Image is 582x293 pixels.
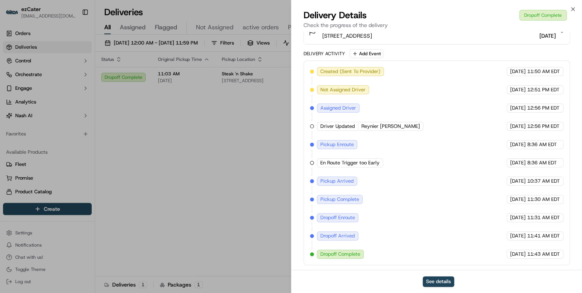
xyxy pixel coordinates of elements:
span: Pickup Arrived [320,178,354,185]
img: 1736555255976-a54dd68f-1ca7-489b-9aae-adbdc363a1c4 [8,73,21,86]
span: [STREET_ADDRESS] [322,32,372,40]
span: 10:37 AM EDT [527,178,560,185]
span: [DATE] [510,123,526,130]
span: Reynier [PERSON_NAME] [361,123,420,130]
img: Nash [8,8,23,23]
span: Assigned Driver [320,105,356,111]
span: [DATE] [510,141,526,148]
span: 8:36 AM EDT [527,141,557,148]
a: 📗Knowledge Base [5,107,61,121]
p: Check the progress of the delivery [304,21,570,29]
span: [DATE] [510,232,526,239]
span: Dropoff Complete [320,251,360,258]
span: En Route Trigger too Early [320,159,380,166]
button: [STREET_ADDRESS][DATE] [304,20,569,44]
span: Dropoff Arrived [320,232,355,239]
span: Dropoff Enroute [320,214,355,221]
span: [DATE] [510,196,526,203]
span: Created (Sent To Provider) [320,68,380,75]
div: 📗 [8,111,14,117]
span: 11:41 AM EDT [527,232,560,239]
span: Not Assigned Driver [320,86,366,93]
span: Pickup Complete [320,196,359,203]
span: 8:36 AM EDT [527,159,557,166]
span: 11:43 AM EDT [527,251,560,258]
span: Driver Updated [320,123,355,130]
span: 12:51 PM EDT [527,86,560,93]
button: Start new chat [129,75,138,84]
input: Got a question? Start typing here... [20,49,137,57]
span: 11:50 AM EDT [527,68,560,75]
span: [DATE] [510,214,526,221]
span: API Documentation [72,110,122,118]
div: We're available if you need us! [26,80,96,86]
span: [DATE] [531,32,556,40]
span: 11:31 AM EDT [527,214,560,221]
span: Pylon [76,129,92,135]
a: Powered byPylon [54,129,92,135]
div: Start new chat [26,73,125,80]
span: Knowledge Base [15,110,58,118]
span: Pickup Enroute [320,141,354,148]
span: [DATE] [510,159,526,166]
span: [DATE] [510,251,526,258]
a: 💻API Documentation [61,107,125,121]
p: Welcome 👋 [8,30,138,43]
span: [DATE] [510,178,526,185]
button: Add Event [350,49,383,58]
span: 11:30 AM EDT [527,196,560,203]
span: 12:56 PM EDT [527,123,560,130]
span: [DATE] [510,86,526,93]
span: 12:56 PM EDT [527,105,560,111]
span: [DATE] [510,105,526,111]
span: [DATE] [510,68,526,75]
div: 💻 [64,111,70,117]
button: See details [423,276,454,287]
span: Delivery Details [304,9,367,21]
div: Delivery Activity [304,51,345,57]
